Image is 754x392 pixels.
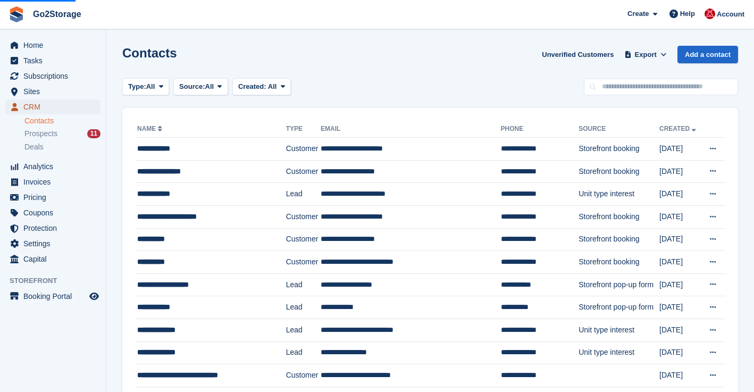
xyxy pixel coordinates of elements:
[579,273,659,296] td: Storefront pop-up form
[286,160,321,183] td: Customer
[659,296,701,319] td: [DATE]
[268,82,277,90] span: All
[23,159,87,174] span: Analytics
[5,221,100,236] a: menu
[5,289,100,304] a: menu
[579,160,659,183] td: Storefront booking
[579,319,659,341] td: Unit type interest
[717,9,744,20] span: Account
[24,129,57,139] span: Prospects
[5,159,100,174] a: menu
[5,84,100,99] a: menu
[5,53,100,68] a: menu
[10,276,106,286] span: Storefront
[24,141,100,153] a: Deals
[24,142,44,152] span: Deals
[286,319,321,341] td: Lead
[122,46,177,60] h1: Contacts
[23,221,87,236] span: Protection
[659,205,701,228] td: [DATE]
[23,205,87,220] span: Coupons
[321,121,501,138] th: Email
[659,160,701,183] td: [DATE]
[23,174,87,189] span: Invoices
[23,99,87,114] span: CRM
[23,38,87,53] span: Home
[23,53,87,68] span: Tasks
[579,138,659,161] td: Storefront booking
[286,364,321,387] td: Customer
[579,183,659,206] td: Unit type interest
[659,183,701,206] td: [DATE]
[9,6,24,22] img: stora-icon-8386f47178a22dfd0bd8f6a31ec36ba5ce8667c1dd55bd0f319d3a0aa187defe.svg
[173,78,228,96] button: Source: All
[5,252,100,266] a: menu
[205,81,214,92] span: All
[128,81,146,92] span: Type:
[87,129,100,138] div: 11
[286,183,321,206] td: Lead
[23,289,87,304] span: Booking Portal
[122,78,169,96] button: Type: All
[579,205,659,228] td: Storefront booking
[659,138,701,161] td: [DATE]
[286,138,321,161] td: Customer
[680,9,695,19] span: Help
[635,49,657,60] span: Export
[286,121,321,138] th: Type
[659,125,698,132] a: Created
[286,296,321,319] td: Lead
[88,290,100,303] a: Preview store
[286,273,321,296] td: Lead
[179,81,205,92] span: Source:
[579,341,659,364] td: Unit type interest
[5,174,100,189] a: menu
[659,319,701,341] td: [DATE]
[622,46,669,63] button: Export
[23,252,87,266] span: Capital
[659,273,701,296] td: [DATE]
[5,99,100,114] a: menu
[705,9,715,19] img: James Pearson
[579,296,659,319] td: Storefront pop-up form
[286,341,321,364] td: Lead
[5,69,100,84] a: menu
[659,228,701,251] td: [DATE]
[146,81,155,92] span: All
[238,82,266,90] span: Created:
[627,9,649,19] span: Create
[232,78,291,96] button: Created: All
[579,121,659,138] th: Source
[23,190,87,205] span: Pricing
[24,116,100,126] a: Contacts
[501,121,579,138] th: Phone
[579,228,659,251] td: Storefront booking
[677,46,738,63] a: Add a contact
[5,236,100,251] a: menu
[23,69,87,84] span: Subscriptions
[659,341,701,364] td: [DATE]
[5,190,100,205] a: menu
[659,251,701,274] td: [DATE]
[286,251,321,274] td: Customer
[579,251,659,274] td: Storefront booking
[659,364,701,387] td: [DATE]
[24,128,100,139] a: Prospects 11
[5,205,100,220] a: menu
[23,236,87,251] span: Settings
[23,84,87,99] span: Sites
[5,38,100,53] a: menu
[538,46,618,63] a: Unverified Customers
[137,125,164,132] a: Name
[286,228,321,251] td: Customer
[29,5,86,23] a: Go2Storage
[286,205,321,228] td: Customer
